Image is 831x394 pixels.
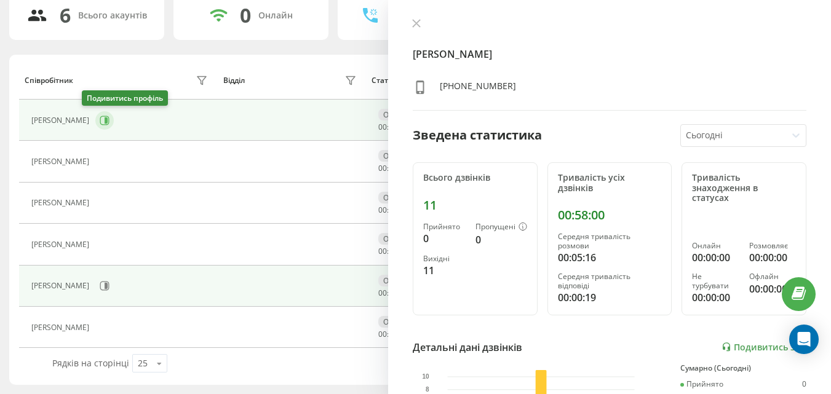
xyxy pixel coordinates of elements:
div: Офлайн [378,192,418,203]
div: 00:00:00 [749,282,796,296]
div: Пропущені [475,223,527,232]
div: : : [378,123,408,132]
div: 25 [138,357,148,369]
div: 00:00:00 [749,250,796,265]
span: 00 [378,122,387,132]
span: 00 [378,246,387,256]
div: Середня тривалість розмови [558,232,662,250]
span: 00 [378,205,387,215]
div: 0 [240,4,251,27]
div: [PERSON_NAME] [31,116,92,125]
div: : : [378,247,408,256]
div: Співробітник [25,76,73,85]
span: 00 [378,329,387,339]
div: 00:00:00 [692,290,739,305]
div: : : [378,330,408,339]
div: Офлайн [378,316,418,328]
div: 6 [60,4,71,27]
div: Прийнято [423,223,466,231]
div: 11 [423,198,527,213]
div: Вихідні [423,254,466,263]
text: 8 [426,386,429,393]
div: Прийнято [680,380,723,388]
div: Середня тривалість відповіді [558,272,662,290]
div: Сумарно (Сьогодні) [680,364,806,372]
div: Офлайн [378,233,418,245]
div: : : [378,164,408,173]
div: [PERSON_NAME] [31,323,92,332]
div: Онлайн [692,242,739,250]
div: Тривалість знаходження в статусах [692,173,796,203]
div: Офлайн [378,150,418,162]
div: Розмовляє [749,242,796,250]
span: 00 [378,163,387,173]
div: 00:58:00 [558,208,662,223]
div: Відділ [223,76,245,85]
div: 0 [802,380,806,388]
div: 00:00:19 [558,290,662,305]
div: 0 [475,232,527,247]
div: Тривалість усіх дзвінків [558,173,662,194]
div: Подивитись профіль [82,90,168,106]
div: Не турбувати [692,272,739,290]
a: Подивитись звіт [722,342,806,352]
div: Детальні дані дзвінків [413,340,522,355]
text: 10 [422,373,429,380]
div: 0 [423,231,466,246]
div: Офлайн [749,272,796,281]
div: [PERSON_NAME] [31,240,92,249]
div: [PHONE_NUMBER] [440,80,516,98]
div: 00:05:16 [558,250,662,265]
div: : : [378,206,408,215]
div: Офлайн [378,275,418,286]
div: 11 [423,263,466,278]
div: Зведена статистика [413,126,542,144]
div: 00:00:00 [692,250,739,265]
div: Всього дзвінків [423,173,527,183]
span: 00 [378,288,387,298]
div: [PERSON_NAME] [31,157,92,166]
span: Рядків на сторінці [52,357,129,369]
div: Статус [372,76,396,85]
div: Всього акаунтів [78,10,147,21]
div: Open Intercom Messenger [789,325,819,354]
div: [PERSON_NAME] [31,282,92,290]
h4: [PERSON_NAME] [413,47,806,61]
div: [PERSON_NAME] [31,199,92,207]
div: : : [378,289,408,297]
div: Офлайн [378,109,418,120]
div: Онлайн [258,10,293,21]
